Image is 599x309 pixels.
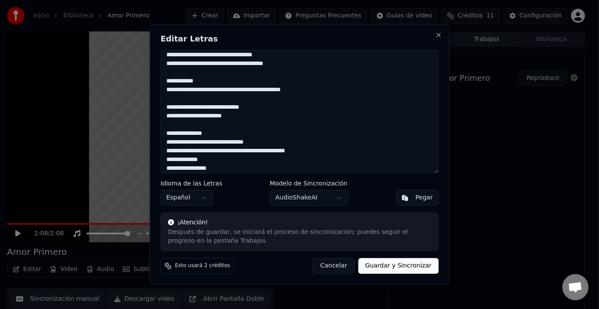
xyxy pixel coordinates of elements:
span: Esto usará 2 créditos [175,263,230,270]
button: Pegar [396,190,439,206]
div: ¡Atención! [168,219,431,227]
button: Guardar y Sincronizar [358,258,438,274]
div: Después de guardar, se iniciará el proceso de sincronización; puedes seguir el progreso en la pes... [168,228,431,246]
label: Idioma de las Letras [161,181,223,187]
label: Modelo de Sincronización [270,181,348,187]
h2: Editar Letras [161,35,439,43]
button: Cancelar [313,258,355,274]
div: Pegar [416,194,433,203]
